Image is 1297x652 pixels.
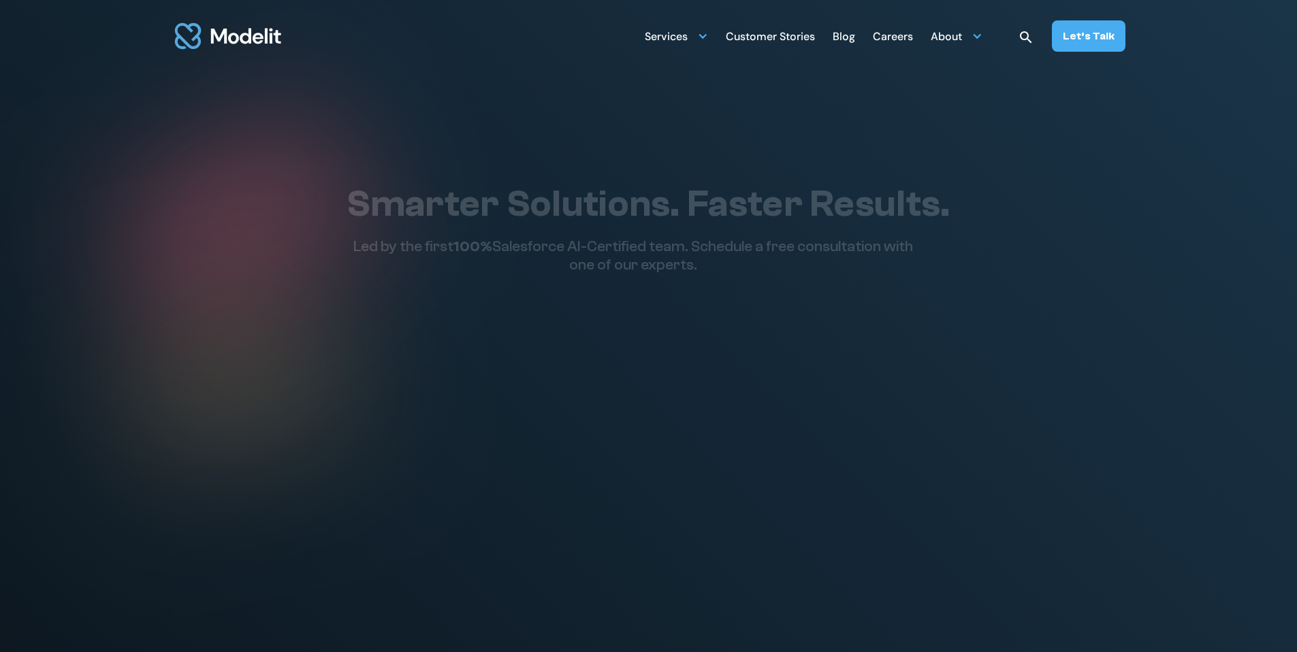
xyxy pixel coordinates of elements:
[645,25,688,51] div: Services
[726,22,815,49] a: Customer Stories
[172,15,284,57] img: modelit logo
[931,22,982,49] div: About
[347,182,950,227] h1: Smarter Solutions. Faster Results.
[645,22,708,49] div: Services
[172,15,284,57] a: home
[347,238,920,274] p: Led by the first Salesforce AI-Certified team. Schedule a free consultation with one of our experts.
[873,25,913,51] div: Careers
[833,25,855,51] div: Blog
[931,25,962,51] div: About
[453,238,492,255] span: 100%
[833,22,855,49] a: Blog
[873,22,913,49] a: Careers
[1063,29,1115,44] div: Let’s Talk
[726,25,815,51] div: Customer Stories
[1052,20,1125,52] a: Let’s Talk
